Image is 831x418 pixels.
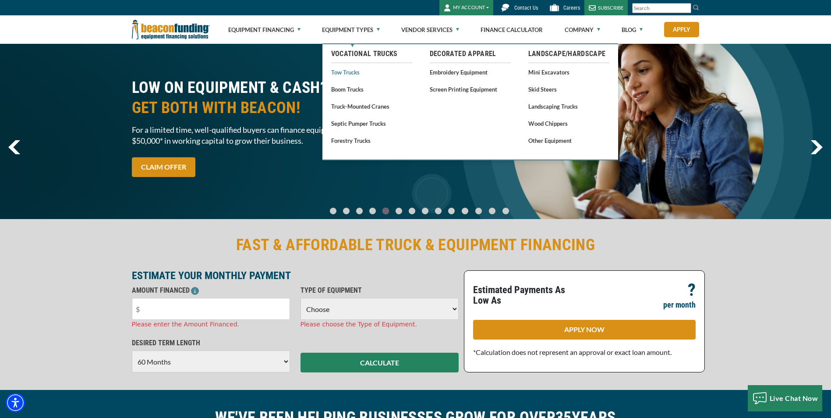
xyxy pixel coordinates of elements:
span: Careers [563,5,580,11]
span: Live Chat Now [770,394,818,402]
a: Septic Pumper Trucks [331,118,412,129]
a: Go To Slide 5 [394,207,404,215]
a: Wood Chippers [528,118,609,129]
p: Estimated Payments As Low As [473,285,579,306]
a: Go To Slide 4 [381,207,391,215]
a: Clear search text [682,5,689,12]
a: Landscaping Trucks [528,101,609,112]
h2: LOW ON EQUIPMENT & CASH? [132,78,410,118]
p: DESIRED TERM LENGTH [132,338,290,348]
a: Go To Slide 6 [407,207,417,215]
a: previous [8,140,20,154]
button: CALCULATE [301,353,459,372]
a: Go To Slide 11 [473,207,484,215]
a: APPLY NOW [473,320,696,340]
button: Live Chat Now [748,385,823,411]
a: Vocational Trucks [331,49,412,59]
img: Right Navigator [810,140,823,154]
a: Go To Slide 9 [446,207,457,215]
a: Go To Slide 10 [460,207,470,215]
a: Go To Slide 3 [368,207,378,215]
a: Apply [664,22,699,37]
div: Please choose the Type of Equipment. [301,320,459,329]
a: Mini Excavators [528,67,609,78]
a: Equipment Financing [228,16,301,44]
a: Blog [622,16,643,44]
a: Skid Steers [528,84,609,95]
a: Decorated Apparel [430,49,511,59]
a: Go To Slide 13 [500,207,511,215]
a: Go To Slide 12 [487,207,498,215]
a: Equipment Types [322,16,380,44]
span: Contact Us [514,5,538,11]
a: next [810,140,823,154]
div: Please enter the Amount Financed. [132,320,290,329]
a: Vendor Services [401,16,459,44]
a: Go To Slide 7 [420,207,431,215]
a: Finance Calculator [481,16,543,44]
span: *Calculation does not represent an approval or exact loan amount. [473,348,672,356]
a: Forestry Trucks [331,135,412,146]
img: Beacon Funding Corporation logo [132,15,210,44]
h2: FAST & AFFORDABLE TRUCK & EQUIPMENT FINANCING [132,235,700,255]
span: For a limited time, well-qualified buyers can finance equipment and qualify for $50,000* in worki... [132,124,410,146]
input: $ [132,298,290,320]
a: Go To Slide 0 [328,207,339,215]
p: AMOUNT FINANCED [132,285,290,296]
div: Accessibility Menu [6,393,25,412]
p: ? [688,285,696,295]
a: Go To Slide 1 [341,207,352,215]
a: Other Equipment [528,135,609,146]
a: Tow Trucks [331,67,412,78]
a: Company [565,16,600,44]
a: Screen Printing Equipment [430,84,511,95]
a: Go To Slide 8 [433,207,444,215]
img: Left Navigator [8,140,20,154]
a: Truck-Mounted Cranes [331,101,412,112]
p: TYPE OF EQUIPMENT [301,285,459,296]
a: Boom Trucks [331,84,412,95]
span: GET BOTH WITH BEACON! [132,98,410,118]
a: CLAIM OFFER [132,157,195,177]
input: Search [632,3,691,13]
a: Embroidery Equipment [430,67,511,78]
img: Search [693,4,700,11]
p: per month [663,300,696,310]
a: Go To Slide 2 [354,207,365,215]
a: Landscape/Hardscape [528,49,609,59]
p: ESTIMATE YOUR MONTHLY PAYMENT [132,270,459,281]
